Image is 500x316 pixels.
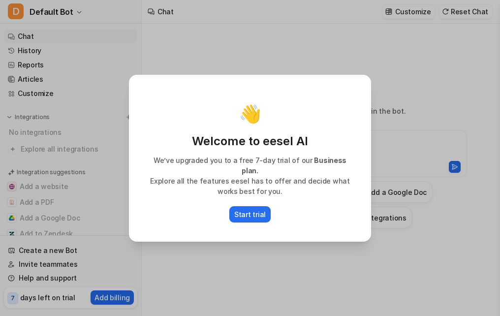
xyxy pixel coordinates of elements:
p: Start trial [234,209,266,220]
p: We’ve upgraded you to a free 7-day trial of our [140,155,360,176]
button: Start trial [229,206,271,222]
p: Welcome to eesel AI [140,133,360,149]
p: 👋 [239,104,261,124]
p: Explore all the features eesel has to offer and decide what works best for you. [140,176,360,196]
